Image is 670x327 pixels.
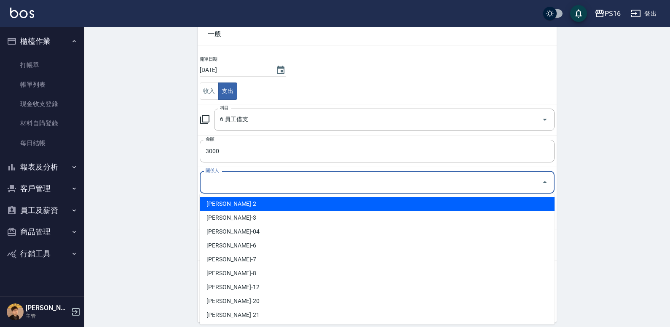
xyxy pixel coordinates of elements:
button: Open [538,113,552,126]
img: Person [7,303,24,320]
label: 關係人 [206,167,219,174]
button: 櫃檯作業 [3,30,81,52]
li: [PERSON_NAME]-12 [200,280,555,294]
h5: [PERSON_NAME] [26,304,69,312]
a: 現金收支登錄 [3,94,81,114]
label: 科目 [220,105,229,111]
li: [PERSON_NAME]-6 [200,239,555,253]
li: [PERSON_NAME]-3 [200,211,555,225]
p: 主管 [26,312,69,320]
a: 打帳單 [3,56,81,75]
div: text alignment [200,82,237,100]
a: 帳單列表 [3,75,81,94]
button: 行銷工具 [3,243,81,265]
div: PS16 [605,8,621,19]
label: 金額 [206,136,214,142]
button: 員工及薪資 [3,199,81,221]
button: save [570,5,587,22]
button: PS16 [591,5,624,22]
span: 一般 [208,30,547,38]
button: left aligned [200,82,219,100]
li: [PERSON_NAME]-20 [200,294,555,308]
li: [PERSON_NAME]-7 [200,253,555,266]
button: 登出 [627,6,660,21]
button: Choose date, selected date is 2025-08-24 [271,60,291,80]
li: [PERSON_NAME]-8 [200,266,555,280]
button: 客戶管理 [3,178,81,199]
button: 報表及分析 [3,156,81,178]
input: YYYY/MM/DD [200,63,267,77]
li: [PERSON_NAME]-21 [200,308,555,322]
button: centered [218,82,237,100]
button: Close [538,175,552,189]
a: 材料自購登錄 [3,114,81,133]
li: [PERSON_NAME]-2 [200,197,555,211]
li: [PERSON_NAME]-04 [200,225,555,239]
button: 商品管理 [3,221,81,243]
label: 開單日期 [200,56,217,62]
img: Logo [10,8,34,18]
a: 每日結帳 [3,133,81,153]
